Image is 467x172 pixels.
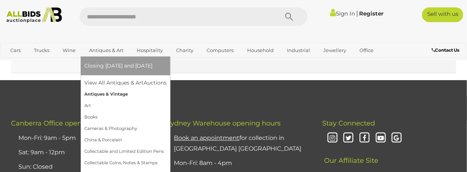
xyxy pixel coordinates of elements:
[167,119,281,127] span: Sydney Warehouse opening hours
[84,44,128,56] a: Antiques & Art
[202,44,239,56] a: Computers
[359,10,384,17] a: Register
[342,132,355,145] i: Twitter
[3,7,65,23] img: Allbids.com.au
[322,119,375,127] span: Stay Connected
[322,145,378,165] span: Our Affiliate Site
[11,119,113,127] span: Canberra Office opening hours
[319,44,351,56] a: Jewellery
[374,132,387,145] i: Youtube
[6,44,25,56] a: Cars
[432,47,460,53] b: Contact Us
[326,132,339,145] i: Instagram
[174,134,302,152] a: Book an appointmentfor collection in [GEOGRAPHIC_DATA] [GEOGRAPHIC_DATA]
[58,44,81,56] a: Wine
[6,56,30,69] a: Sports
[432,46,461,54] a: Contact Us
[357,9,358,17] span: |
[390,132,403,145] i: Google
[17,131,148,145] li: Mon-Fri: 9am - 5pm
[171,44,198,56] a: Charity
[355,44,379,56] a: Office
[330,10,355,17] a: Sign In
[174,134,240,141] u: Book an appointment
[242,44,278,56] a: Household
[422,7,463,22] a: Sell with us
[132,44,168,56] a: Hospitality
[271,7,308,26] button: Search
[17,145,148,160] li: Sat: 9am - 12pm
[172,156,304,171] li: Mon-Fri: 8am - 4pm
[34,56,96,69] a: [GEOGRAPHIC_DATA]
[29,44,54,56] a: Trucks
[282,44,315,56] a: Industrial
[358,132,371,145] i: Facebook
